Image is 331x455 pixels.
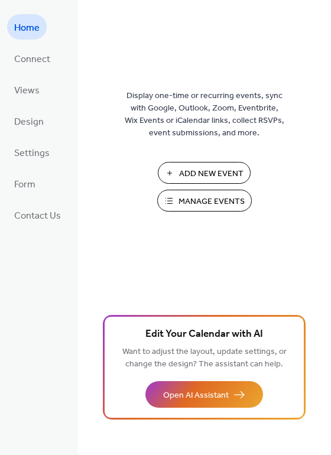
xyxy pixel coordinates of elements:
span: Connect [14,50,50,69]
span: Open AI Assistant [163,389,229,402]
a: Connect [7,45,57,71]
a: Contact Us [7,202,68,227]
span: Home [14,19,40,37]
button: Manage Events [157,190,252,212]
span: Views [14,82,40,100]
button: Add New Event [158,162,251,184]
button: Open AI Assistant [145,381,263,408]
a: Form [7,171,43,196]
span: Edit Your Calendar with AI [145,326,263,343]
a: Design [7,108,51,134]
a: Settings [7,139,57,165]
span: Form [14,175,35,194]
span: Settings [14,144,50,162]
span: Contact Us [14,207,61,225]
span: Want to adjust the layout, update settings, or change the design? The assistant can help. [122,344,287,372]
span: Design [14,113,44,131]
span: Add New Event [179,168,244,180]
span: Display one-time or recurring events, sync with Google, Outlook, Zoom, Eventbrite, Wix Events or ... [125,90,284,139]
span: Manage Events [179,196,245,208]
a: Views [7,77,47,102]
a: Home [7,14,47,40]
